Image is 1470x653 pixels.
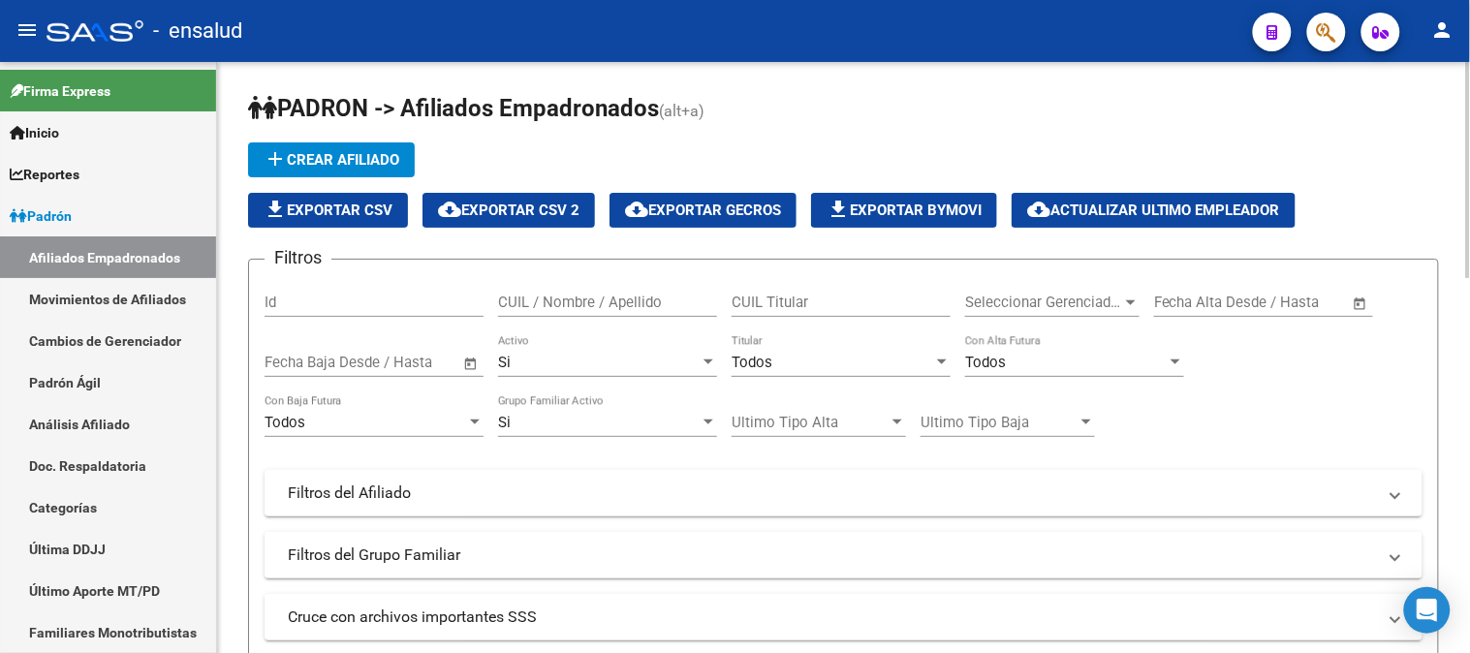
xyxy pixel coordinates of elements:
span: Seleccionar Gerenciador [965,294,1122,311]
span: PADRON -> Afiliados Empadronados [248,95,659,122]
span: Todos [265,414,305,431]
span: (alt+a) [659,102,704,120]
span: Crear Afiliado [264,151,399,169]
input: Fecha inicio [1154,294,1233,311]
span: Ultimo Tipo Alta [732,414,889,431]
mat-expansion-panel-header: Cruce con archivos importantes SSS [265,594,1423,640]
button: Exportar GECROS [610,193,797,228]
span: - ensalud [153,10,242,52]
span: Ultimo Tipo Baja [921,414,1078,431]
button: Crear Afiliado [248,142,415,177]
mat-icon: cloud_download [438,198,461,221]
mat-icon: person [1431,18,1454,42]
button: Actualizar ultimo Empleador [1012,193,1296,228]
span: Todos [732,354,772,371]
button: Exportar Bymovi [811,193,997,228]
mat-icon: add [264,147,287,171]
mat-icon: file_download [264,198,287,221]
div: Open Intercom Messenger [1404,587,1451,634]
button: Open calendar [1350,293,1372,315]
span: Si [498,414,511,431]
mat-panel-title: Filtros del Grupo Familiar [288,544,1376,566]
mat-icon: cloud_download [625,198,648,221]
input: Fecha inicio [265,354,343,371]
mat-icon: menu [16,18,39,42]
span: Inicio [10,122,59,143]
span: Exportar CSV [264,202,392,219]
mat-expansion-panel-header: Filtros del Afiliado [265,470,1423,516]
span: Exportar Bymovi [827,202,982,219]
button: Exportar CSV 2 [422,193,595,228]
input: Fecha fin [1250,294,1344,311]
mat-panel-title: Cruce con archivos importantes SSS [288,606,1376,628]
mat-expansion-panel-header: Filtros del Grupo Familiar [265,532,1423,578]
span: Firma Express [10,80,110,102]
span: Todos [965,354,1006,371]
input: Fecha fin [360,354,454,371]
mat-icon: cloud_download [1027,198,1050,221]
span: Actualizar ultimo Empleador [1027,202,1280,219]
mat-panel-title: Filtros del Afiliado [288,482,1376,504]
mat-icon: file_download [827,198,850,221]
span: Exportar CSV 2 [438,202,579,219]
h3: Filtros [265,244,331,271]
span: Padrón [10,205,72,227]
button: Open calendar [460,353,483,375]
span: Si [498,354,511,371]
button: Exportar CSV [248,193,408,228]
span: Reportes [10,164,79,185]
span: Exportar GECROS [625,202,781,219]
